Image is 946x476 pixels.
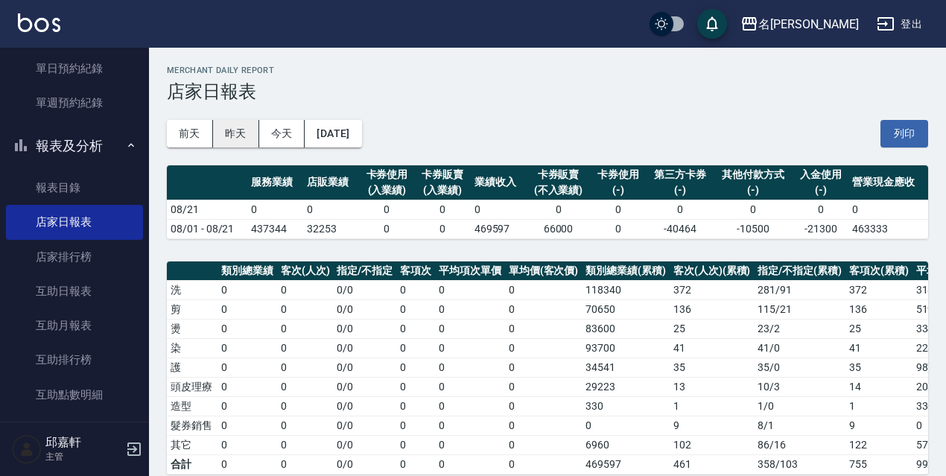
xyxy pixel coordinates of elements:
[582,319,670,338] td: 83600
[505,280,582,299] td: 0
[754,454,845,474] td: 358/103
[754,338,845,358] td: 41 / 0
[218,396,277,416] td: 0
[471,165,527,200] th: 業績收入
[333,454,396,474] td: 0/0
[333,377,396,396] td: 0 / 0
[333,416,396,435] td: 0 / 0
[415,219,471,238] td: 0
[670,416,755,435] td: 9
[646,219,714,238] td: -40464
[218,358,277,377] td: 0
[754,377,845,396] td: 10 / 3
[526,200,590,219] td: 0
[333,261,396,281] th: 指定/不指定
[670,319,755,338] td: 25
[359,200,415,219] td: 0
[396,319,435,338] td: 0
[333,396,396,416] td: 0 / 0
[797,183,845,198] div: (-)
[670,280,755,299] td: 372
[435,454,505,474] td: 0
[167,416,218,435] td: 髮券銷售
[871,10,928,38] button: 登出
[218,319,277,338] td: 0
[435,261,505,281] th: 平均項次單價
[505,435,582,454] td: 0
[505,377,582,396] td: 0
[396,454,435,474] td: 0
[670,299,755,319] td: 136
[435,280,505,299] td: 0
[247,165,303,200] th: 服務業績
[505,299,582,319] td: 0
[363,167,411,183] div: 卡券使用
[591,200,647,219] td: 0
[218,338,277,358] td: 0
[218,261,277,281] th: 類別總業績
[167,81,928,102] h3: 店家日報表
[6,51,143,86] a: 單日預約紀錄
[6,240,143,274] a: 店家排行榜
[505,396,582,416] td: 0
[845,261,912,281] th: 客項次(累積)
[6,127,143,165] button: 報表及分析
[582,261,670,281] th: 類別總業績(累積)
[845,319,912,338] td: 25
[848,200,928,219] td: 0
[363,183,411,198] div: (入業績)
[754,261,845,281] th: 指定/不指定(累積)
[167,396,218,416] td: 造型
[845,396,912,416] td: 1
[303,219,359,238] td: 32253
[259,120,305,147] button: 今天
[670,377,755,396] td: 13
[396,377,435,396] td: 0
[277,377,334,396] td: 0
[505,338,582,358] td: 0
[167,454,218,474] td: 合計
[333,280,396,299] td: 0 / 0
[582,280,670,299] td: 118340
[435,319,505,338] td: 0
[848,165,928,200] th: 營業現金應收
[277,280,334,299] td: 0
[45,435,121,450] h5: 邱嘉軒
[582,377,670,396] td: 29223
[167,120,213,147] button: 前天
[277,416,334,435] td: 0
[845,280,912,299] td: 372
[6,274,143,308] a: 互助日報表
[333,338,396,358] td: 0 / 0
[247,200,303,219] td: 0
[670,396,755,416] td: 1
[848,219,928,238] td: 463333
[167,219,247,238] td: 08/01 - 08/21
[505,454,582,474] td: 0
[526,219,590,238] td: 66000
[167,280,218,299] td: 洗
[582,338,670,358] td: 93700
[754,435,845,454] td: 86 / 16
[646,200,714,219] td: 0
[419,183,467,198] div: (入業績)
[582,454,670,474] td: 469597
[167,299,218,319] td: 剪
[277,454,334,474] td: 0
[582,435,670,454] td: 6960
[6,412,143,446] a: 互助業績報表
[505,319,582,338] td: 0
[167,165,928,239] table: a dense table
[167,435,218,454] td: 其它
[591,219,647,238] td: 0
[415,200,471,219] td: 0
[396,358,435,377] td: 0
[582,396,670,416] td: 330
[333,358,396,377] td: 0 / 0
[880,120,928,147] button: 列印
[167,377,218,396] td: 頭皮理療
[505,358,582,377] td: 0
[582,416,670,435] td: 0
[758,15,859,34] div: 名[PERSON_NAME]
[797,167,845,183] div: 入金使用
